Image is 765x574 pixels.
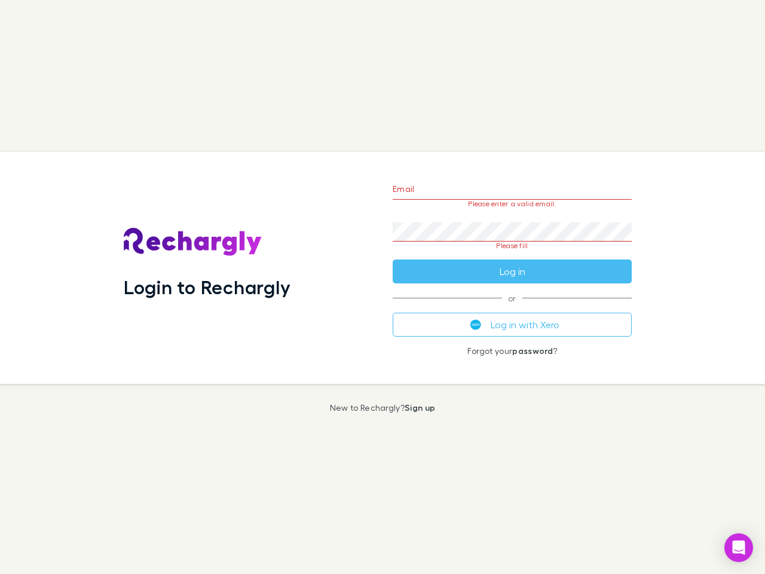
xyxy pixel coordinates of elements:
p: Forgot your ? [393,346,632,356]
img: Xero's logo [470,319,481,330]
p: Please enter a valid email. [393,200,632,208]
button: Log in [393,259,632,283]
div: Open Intercom Messenger [724,533,753,562]
a: password [512,346,553,356]
a: Sign up [405,402,435,413]
button: Log in with Xero [393,313,632,337]
p: New to Rechargly? [330,403,436,413]
h1: Login to Rechargly [124,276,290,298]
p: Please fill [393,242,632,250]
img: Rechargly's Logo [124,228,262,257]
